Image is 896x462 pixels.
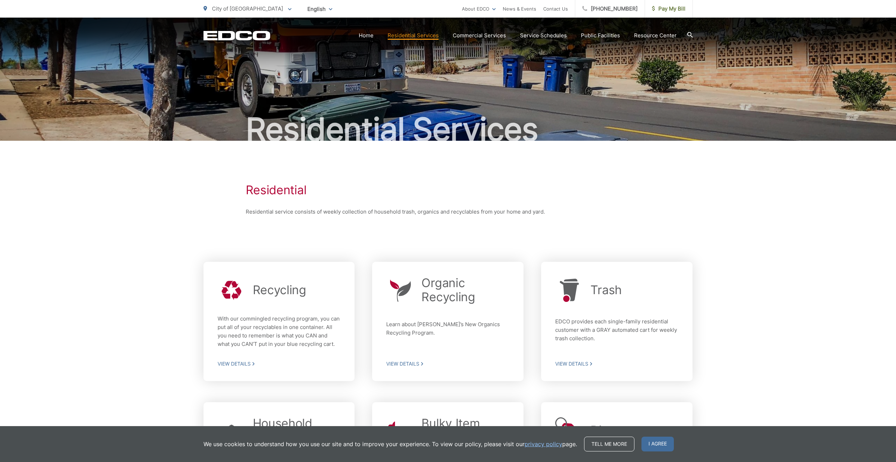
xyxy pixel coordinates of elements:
[253,416,341,458] h2: Household Hazardous Waste
[203,112,693,147] h2: Residential Services
[246,183,651,197] h1: Residential
[386,320,509,343] p: Learn about [PERSON_NAME]’s New Organics Recycling Program.
[253,283,306,297] h2: Recycling
[652,5,685,13] span: Pay My Bill
[218,361,341,367] span: View Details
[203,262,355,381] a: Recycling With our commingled recycling program, you can put all of your recyclables in one conta...
[634,31,677,40] a: Resource Center
[302,3,338,15] span: English
[453,31,506,40] a: Commercial Services
[386,361,509,367] span: View Details
[421,416,509,444] h2: Bulky Item Pickup
[372,262,524,381] a: Organic Recycling Learn about [PERSON_NAME]’s New Organics Recycling Program. View Details
[359,31,374,40] a: Home
[590,423,645,437] h2: Discounts
[541,262,693,381] a: Trash EDCO provides each single-family residential customer with a GRAY automated cart for weekly...
[421,276,509,304] h2: Organic Recycling
[212,5,283,12] span: City of [GEOGRAPHIC_DATA]
[462,5,496,13] a: About EDCO
[520,31,567,40] a: Service Schedules
[555,317,678,346] p: EDCO provides each single-family residential customer with a GRAY automated cart for weekly trash...
[555,361,678,367] span: View Details
[246,208,651,216] p: Residential service consists of weekly collection of household trash, organics and recyclables fr...
[525,440,562,448] a: privacy policy
[503,5,536,13] a: News & Events
[584,437,634,451] a: Tell me more
[581,31,620,40] a: Public Facilities
[641,437,674,451] span: I agree
[388,31,439,40] a: Residential Services
[543,5,568,13] a: Contact Us
[203,440,577,448] p: We use cookies to understand how you use our site and to improve your experience. To view our pol...
[590,283,622,297] h2: Trash
[218,315,341,348] p: With our commingled recycling program, you can put all of your recyclables in one container. All ...
[203,31,270,40] a: EDCD logo. Return to the homepage.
